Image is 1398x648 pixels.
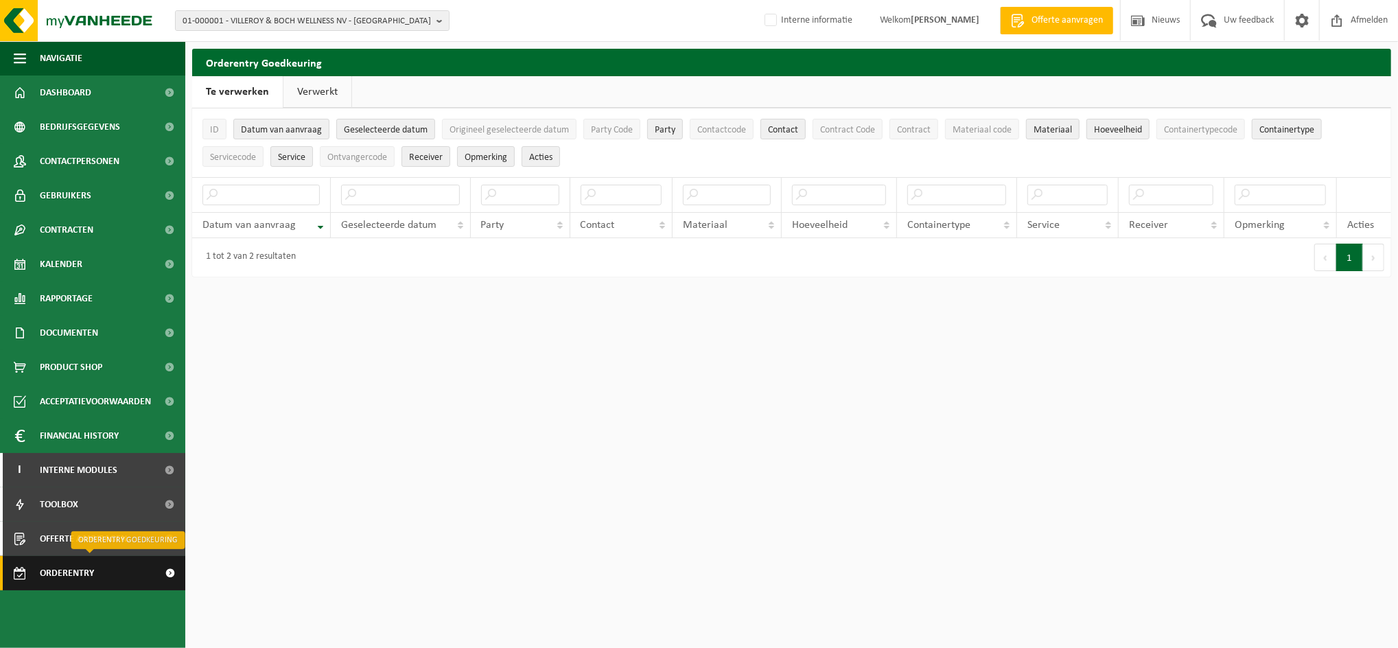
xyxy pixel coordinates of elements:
a: Verwerkt [283,76,351,108]
button: ContactcodeContactcode: Activate to sort [690,119,754,139]
span: Hoeveelheid [792,220,848,231]
span: Navigatie [40,41,82,76]
button: Contract CodeContract Code: Activate to sort [813,119,883,139]
span: Rapportage [40,281,93,316]
button: ContactContact: Activate to sort [760,119,806,139]
span: Party [655,125,675,135]
button: Materiaal codeMateriaal code: Activate to sort [945,119,1019,139]
h2: Orderentry Goedkeuring [192,49,1391,76]
button: ReceiverReceiver: Activate to sort [401,146,450,167]
button: 1 [1336,244,1363,271]
span: Opmerking [1235,220,1285,231]
span: Contract Code [820,125,875,135]
span: Offerte aanvragen [1028,14,1106,27]
span: Contact [768,125,798,135]
span: Contract [897,125,931,135]
span: Materiaal [1034,125,1072,135]
span: ID [210,125,219,135]
span: Offerte aanvragen [40,522,127,556]
span: Party [481,220,504,231]
button: PartyParty: Activate to sort [647,119,683,139]
span: 01-000001 - VILLEROY & BOCH WELLNESS NV - [GEOGRAPHIC_DATA] [183,11,431,32]
span: Datum van aanvraag [241,125,322,135]
span: Orderentry Goedkeuring [40,556,155,590]
span: Ontvangercode [327,152,387,163]
span: Containertype [907,220,970,231]
span: Service [278,152,305,163]
span: Acties [1347,220,1374,231]
span: Hoeveelheid [1094,125,1142,135]
button: Previous [1314,244,1336,271]
button: ContractContract: Activate to sort [889,119,938,139]
span: Acceptatievoorwaarden [40,384,151,419]
button: MateriaalMateriaal: Activate to sort [1026,119,1080,139]
strong: [PERSON_NAME] [911,15,979,25]
button: Party CodeParty Code: Activate to sort [583,119,640,139]
button: ContainertypeContainertype: Activate to sort [1252,119,1322,139]
span: Kalender [40,247,82,281]
label: Interne informatie [762,10,852,31]
span: Datum van aanvraag [202,220,296,231]
button: ServicecodeServicecode: Activate to sort [202,146,264,167]
span: Contact [581,220,615,231]
button: Origineel geselecteerde datumOrigineel geselecteerde datum: Activate to sort [442,119,576,139]
span: Receiver [409,152,443,163]
button: IDID: Activate to sort [202,119,226,139]
span: Opmerking [465,152,507,163]
button: Datum van aanvraagDatum van aanvraag: Activate to remove sorting [233,119,329,139]
span: Containertypecode [1164,125,1237,135]
span: Bedrijfsgegevens [40,110,120,144]
span: Interne modules [40,453,117,487]
a: Offerte aanvragen [1000,7,1113,34]
button: ServiceService: Activate to sort [270,146,313,167]
span: Toolbox [40,487,78,522]
span: Dashboard [40,76,91,110]
span: Contracten [40,213,93,247]
span: Acties [529,152,552,163]
button: OpmerkingOpmerking: Activate to sort [457,146,515,167]
span: Materiaal [683,220,727,231]
span: Party Code [591,125,633,135]
span: Materiaal code [953,125,1012,135]
span: Geselecteerde datum [344,125,428,135]
span: Containertype [1259,125,1314,135]
span: Receiver [1129,220,1168,231]
button: 01-000001 - VILLEROY & BOCH WELLNESS NV - [GEOGRAPHIC_DATA] [175,10,450,31]
span: Service [1027,220,1060,231]
span: Financial History [40,419,119,453]
span: Documenten [40,316,98,350]
a: Te verwerken [192,76,283,108]
button: Acties [522,146,560,167]
button: Next [1363,244,1384,271]
button: OntvangercodeOntvangercode: Activate to sort [320,146,395,167]
span: Contactpersonen [40,144,119,178]
button: Geselecteerde datumGeselecteerde datum: Activate to sort [336,119,435,139]
span: Origineel geselecteerde datum [450,125,569,135]
span: Contactcode [697,125,746,135]
div: 1 tot 2 van 2 resultaten [199,245,296,270]
span: Gebruikers [40,178,91,213]
span: Product Shop [40,350,102,384]
span: Servicecode [210,152,256,163]
button: ContainertypecodeContainertypecode: Activate to sort [1156,119,1245,139]
button: HoeveelheidHoeveelheid: Activate to sort [1086,119,1150,139]
span: Geselecteerde datum [341,220,437,231]
span: I [14,453,26,487]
